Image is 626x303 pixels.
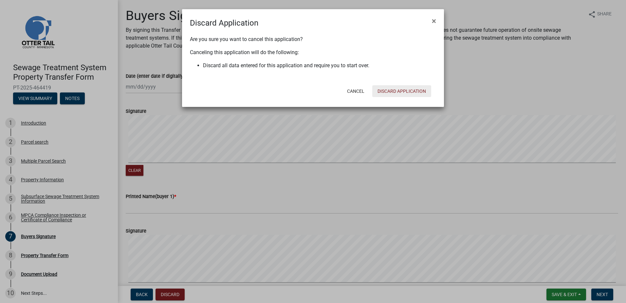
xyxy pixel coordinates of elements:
[427,12,441,30] button: Close
[190,49,436,56] p: Canceling this application will do the following:
[190,35,436,43] p: Are you sure you want to cancel this application?
[203,62,436,70] li: Discard all data entered for this application and require you to start over.
[342,85,370,97] button: Cancel
[190,17,258,29] h4: Discard Application
[432,16,436,26] span: ×
[372,85,431,97] button: Discard Application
